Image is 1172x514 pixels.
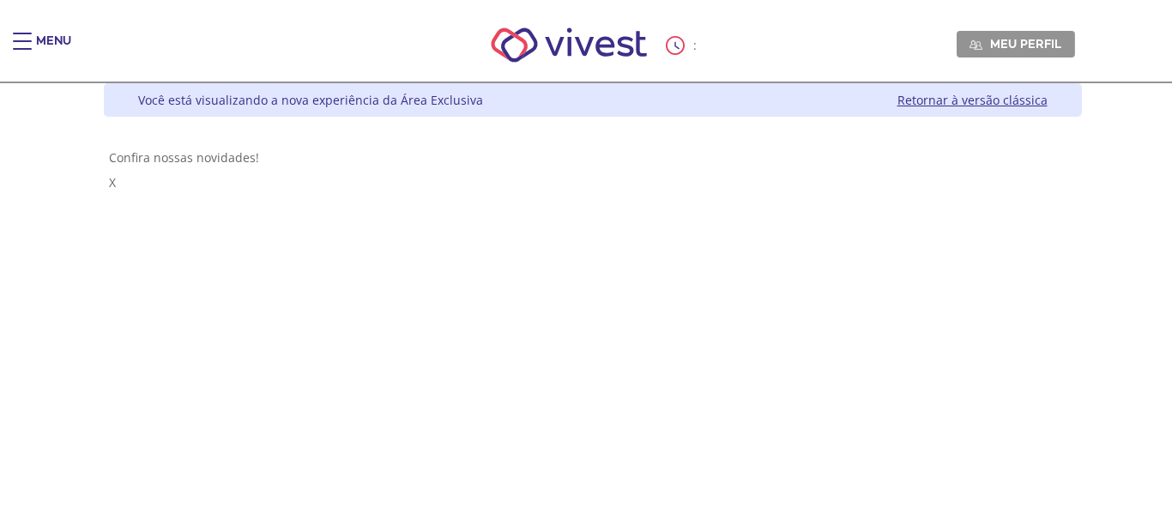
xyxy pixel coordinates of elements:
div: : [666,36,700,55]
a: Meu perfil [957,31,1075,57]
span: X [109,174,116,190]
div: Vivest [91,83,1082,514]
img: Meu perfil [970,39,982,51]
a: Retornar à versão clássica [897,92,1048,108]
div: Confira nossas novidades! [109,149,1077,166]
div: Menu [36,33,71,67]
img: Vivest [472,9,667,82]
span: Meu perfil [990,36,1061,51]
div: Você está visualizando a nova experiência da Área Exclusiva [138,92,483,108]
